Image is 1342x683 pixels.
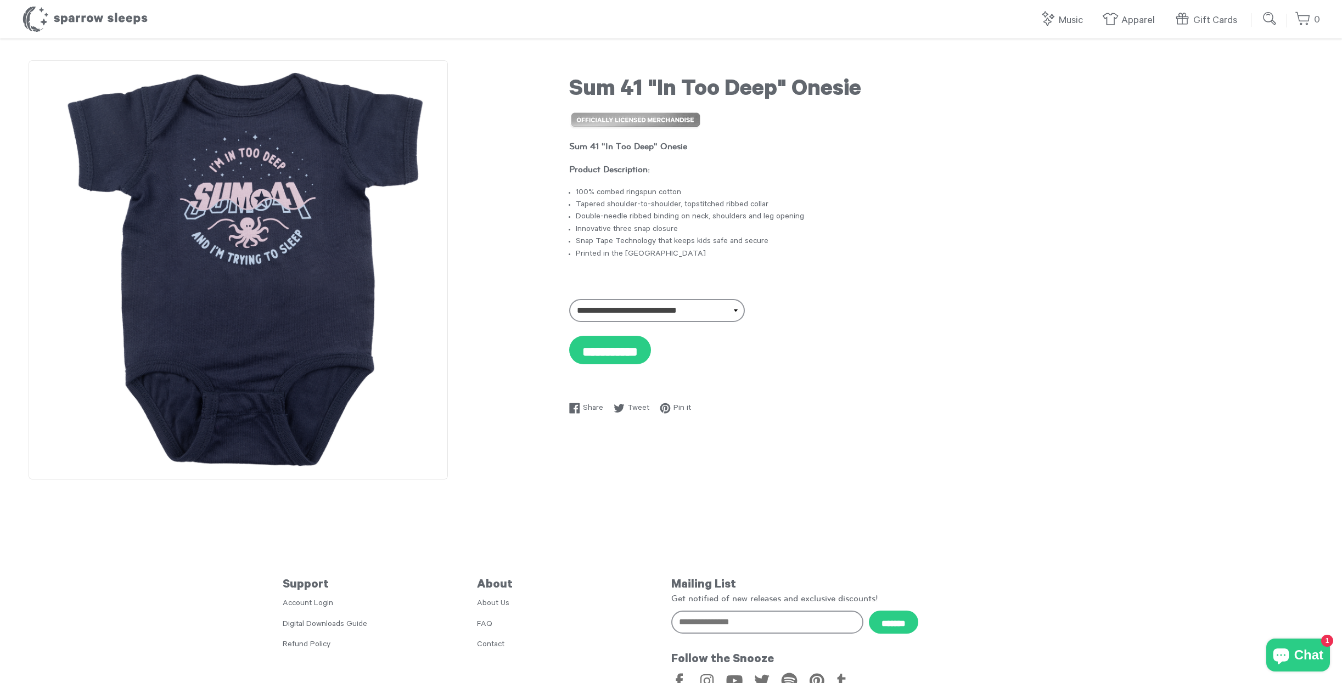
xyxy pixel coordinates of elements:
a: Apparel [1102,9,1160,32]
li: Snap Tape Technology that keeps kids safe and secure [576,236,1313,248]
span: Pin it [673,403,691,415]
li: Innovative three snap closure [576,224,1313,236]
h5: Follow the Snooze [671,653,1060,667]
inbox-online-store-chat: Shopify online store chat [1263,639,1333,674]
a: Contact [477,641,504,650]
h1: Sum 41 "In Too Deep" Onesie [569,77,1313,105]
a: Digital Downloads Guide [283,620,367,629]
a: Account Login [283,600,333,608]
h5: Support [283,578,477,592]
h5: About [477,578,671,592]
a: FAQ [477,620,492,629]
img: Sum 41 "In Too Deep" Onesie [29,60,448,479]
a: About Us [477,600,509,608]
a: Music [1040,9,1088,32]
span: Tweet [627,403,649,415]
h1: Sparrow Sleeps [22,5,148,33]
a: Refund Policy [283,641,330,650]
input: Submit [1259,8,1281,30]
h5: Mailing List [671,578,1060,592]
a: Gift Cards [1174,9,1243,32]
span: Share [583,403,603,415]
p: Get notified of new releases and exclusive discounts! [671,592,1060,605]
a: 0 [1295,8,1320,32]
strong: Sum 41 "In Too Deep" Onesie [569,142,687,151]
li: Tapered shoulder-to-shoulder, topstitched ribbed collar [576,199,1313,211]
li: Double-needle ribbed binding on neck, shoulders and leg opening [576,211,1313,223]
li: 100% combed ringspun cotton [576,187,1313,199]
li: Printed in the [GEOGRAPHIC_DATA] [576,249,1313,261]
strong: Product Description: [569,165,650,174]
